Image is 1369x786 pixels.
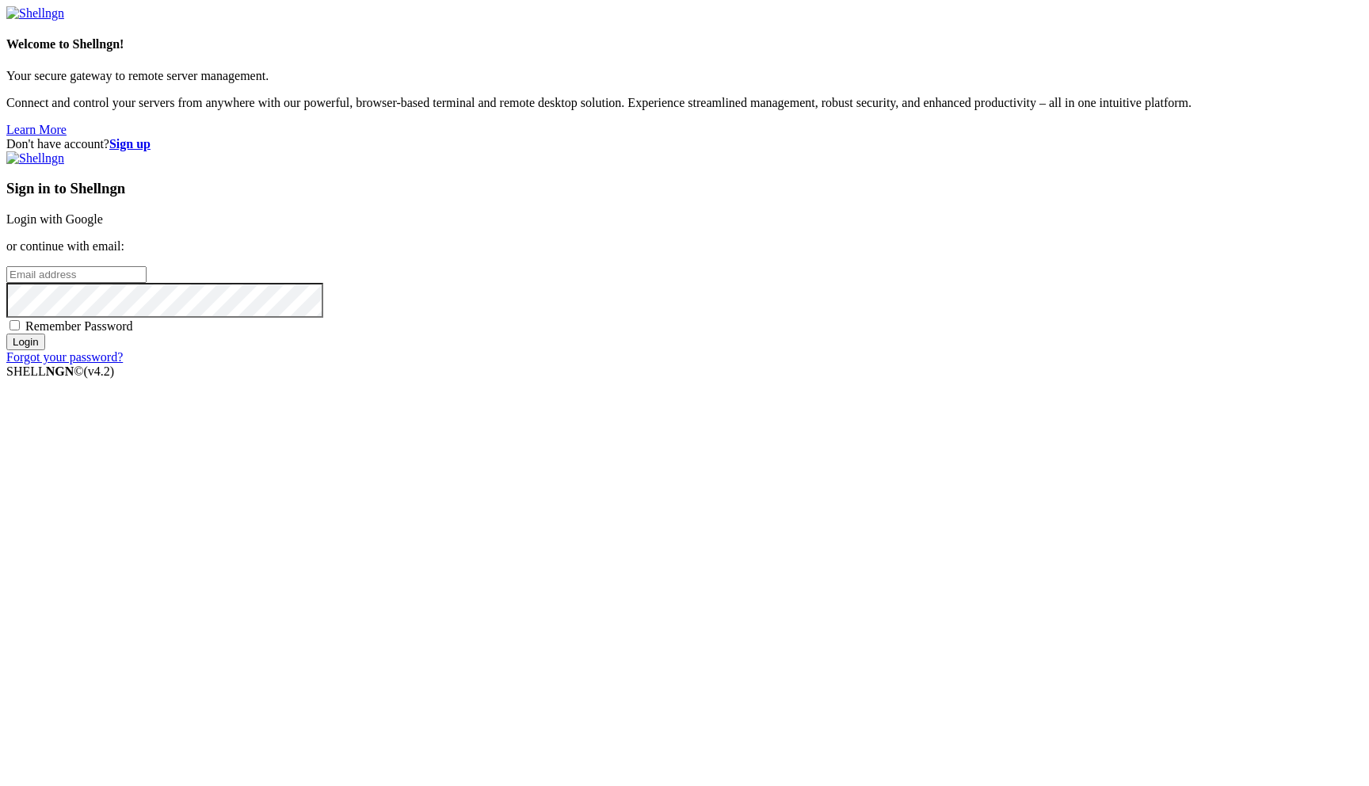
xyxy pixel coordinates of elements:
span: Remember Password [25,319,133,333]
p: Connect and control your servers from anywhere with our powerful, browser-based terminal and remo... [6,96,1363,110]
h3: Sign in to Shellngn [6,180,1363,197]
b: NGN [46,364,74,378]
a: Sign up [109,137,151,151]
input: Login [6,334,45,350]
span: SHELL © [6,364,114,378]
a: Learn More [6,123,67,136]
input: Remember Password [10,320,20,330]
div: Don't have account? [6,137,1363,151]
a: Forgot your password? [6,350,123,364]
img: Shellngn [6,151,64,166]
input: Email address [6,266,147,283]
span: 4.2.0 [84,364,115,378]
p: or continue with email: [6,239,1363,254]
img: Shellngn [6,6,64,21]
a: Login with Google [6,212,103,226]
h4: Welcome to Shellngn! [6,37,1363,52]
p: Your secure gateway to remote server management. [6,69,1363,83]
